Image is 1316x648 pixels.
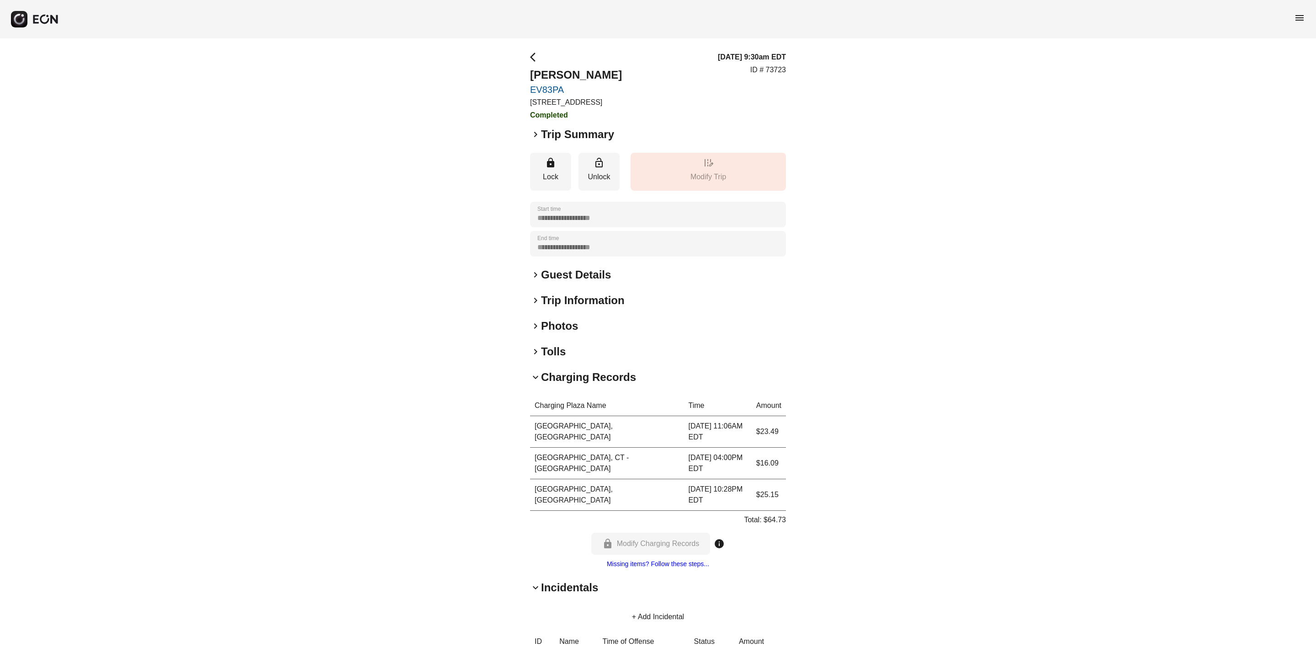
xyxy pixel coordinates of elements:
[530,84,622,95] a: EV83PA
[541,127,614,142] h2: Trip Summary
[752,479,786,511] td: $25.15
[530,52,541,63] span: arrow_back_ios
[752,448,786,479] td: $16.09
[684,448,751,479] td: [DATE] 04:00PM EDT
[607,560,709,568] a: Missing items? Follow these steps...
[530,68,622,82] h2: [PERSON_NAME]
[1294,12,1305,23] span: menu
[530,372,541,383] span: keyboard_arrow_down
[535,171,567,182] p: Lock
[530,582,541,593] span: keyboard_arrow_down
[530,97,622,108] p: [STREET_ADDRESS]
[684,416,751,448] td: [DATE] 11:06AM EDT
[714,538,725,549] span: info
[684,396,751,416] th: Time
[718,52,786,63] h3: [DATE] 9:30am EDT
[541,268,611,282] h2: Guest Details
[752,396,786,416] th: Amount
[530,295,541,306] span: keyboard_arrow_right
[530,153,571,191] button: Lock
[621,606,695,628] button: + Add Incidental
[545,157,556,168] span: lock
[541,580,598,595] h2: Incidentals
[750,64,786,75] p: ID # 73723
[541,344,566,359] h2: Tolls
[583,171,615,182] p: Unlock
[530,416,684,448] td: [GEOGRAPHIC_DATA], [GEOGRAPHIC_DATA]
[530,479,684,511] td: [GEOGRAPHIC_DATA], [GEOGRAPHIC_DATA]
[530,396,684,416] th: Charging Plaza Name
[744,514,786,525] p: Total: $64.73
[530,346,541,357] span: keyboard_arrow_right
[530,448,684,479] td: [GEOGRAPHIC_DATA], CT - [GEOGRAPHIC_DATA]
[752,416,786,448] td: $23.49
[530,269,541,280] span: keyboard_arrow_right
[594,157,605,168] span: lock_open
[530,129,541,140] span: keyboard_arrow_right
[541,293,625,308] h2: Trip Information
[530,321,541,332] span: keyboard_arrow_right
[684,479,751,511] td: [DATE] 10:28PM EDT
[530,110,622,121] h3: Completed
[541,319,578,333] h2: Photos
[578,153,620,191] button: Unlock
[541,370,636,385] h2: Charging Records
